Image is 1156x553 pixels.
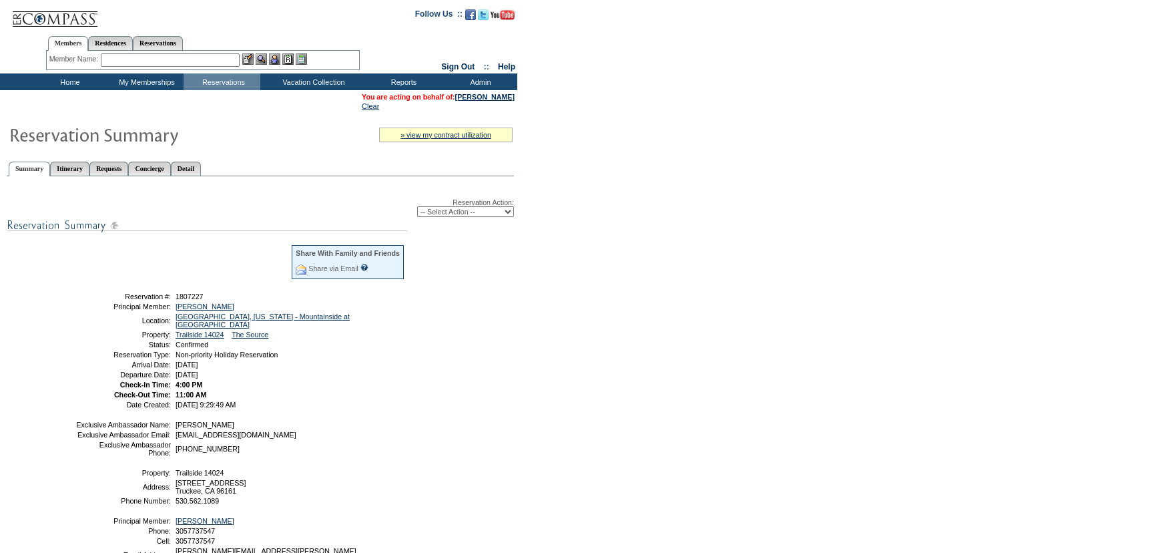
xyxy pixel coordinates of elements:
img: View [256,53,267,65]
span: [DATE] 9:29:49 AM [176,401,236,409]
td: Status: [75,341,171,349]
img: Follow us on Twitter [478,9,489,20]
a: Become our fan on Facebook [465,13,476,21]
a: Share via Email [308,264,358,272]
td: Reservation Type: [75,351,171,359]
img: b_edit.gif [242,53,254,65]
td: Principal Member: [75,303,171,311]
a: Follow us on Twitter [478,13,489,21]
td: Exclusive Ambassador Phone: [75,441,171,457]
a: Residences [88,36,133,50]
a: [PERSON_NAME] [176,303,234,311]
td: Exclusive Ambassador Email: [75,431,171,439]
span: 530.562.1089 [176,497,219,505]
div: Member Name: [49,53,101,65]
td: Property: [75,469,171,477]
a: Concierge [128,162,170,176]
td: Reservation #: [75,293,171,301]
span: Trailside 14024 [176,469,224,477]
span: :: [484,62,489,71]
span: 1807227 [176,293,204,301]
td: My Memberships [107,73,184,90]
a: Subscribe to our YouTube Channel [491,13,515,21]
a: Sign Out [441,62,475,71]
td: Phone: [75,527,171,535]
img: Subscribe to our YouTube Channel [491,10,515,20]
strong: Check-Out Time: [114,391,171,399]
a: Trailside 14024 [176,331,224,339]
div: Share With Family and Friends [296,249,400,257]
a: Requests [89,162,128,176]
td: Exclusive Ambassador Name: [75,421,171,429]
a: Clear [362,102,379,110]
td: Departure Date: [75,371,171,379]
img: b_calculator.gif [296,53,307,65]
a: [GEOGRAPHIC_DATA], [US_STATE] - Mountainside at [GEOGRAPHIC_DATA] [176,313,350,329]
td: Vacation Collection [260,73,364,90]
span: Confirmed [176,341,208,349]
a: » view my contract utilization [400,131,491,139]
span: You are acting on behalf of: [362,93,515,101]
span: 11:00 AM [176,391,206,399]
td: Arrival Date: [75,361,171,369]
a: Summary [9,162,50,176]
img: Become our fan on Facebook [465,9,476,20]
span: [STREET_ADDRESS] Truckee, CA 96161 [176,479,246,495]
a: Members [48,36,89,51]
a: Reservations [133,36,183,50]
a: Detail [171,162,202,176]
td: Principal Member: [75,517,171,525]
a: Help [498,62,515,71]
span: [DATE] [176,361,198,369]
td: Home [30,73,107,90]
td: Reservations [184,73,260,90]
a: The Source [232,331,268,339]
strong: Check-In Time: [120,381,171,389]
img: Impersonate [269,53,280,65]
img: Reservations [282,53,294,65]
span: Non-priority Holiday Reservation [176,351,278,359]
span: [PERSON_NAME] [176,421,234,429]
td: Reports [364,73,441,90]
td: Date Created: [75,401,171,409]
a: Itinerary [50,162,89,176]
a: [PERSON_NAME] [176,517,234,525]
span: 3057737547 [176,527,215,535]
td: Follow Us :: [415,8,463,24]
span: 3057737547 [176,537,215,545]
span: [DATE] [176,371,198,379]
span: 4:00 PM [176,381,202,389]
span: [PHONE_NUMBER] [176,445,240,453]
td: Address: [75,479,171,495]
span: [EMAIL_ADDRESS][DOMAIN_NAME] [176,431,296,439]
td: Cell: [75,537,171,545]
div: Reservation Action: [7,198,514,217]
td: Property: [75,331,171,339]
a: [PERSON_NAME] [455,93,515,101]
img: Reservaton Summary [9,121,276,148]
td: Location: [75,313,171,329]
input: What is this? [360,264,368,271]
td: Phone Number: [75,497,171,505]
img: subTtlResSummary.gif [7,217,407,234]
td: Admin [441,73,517,90]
